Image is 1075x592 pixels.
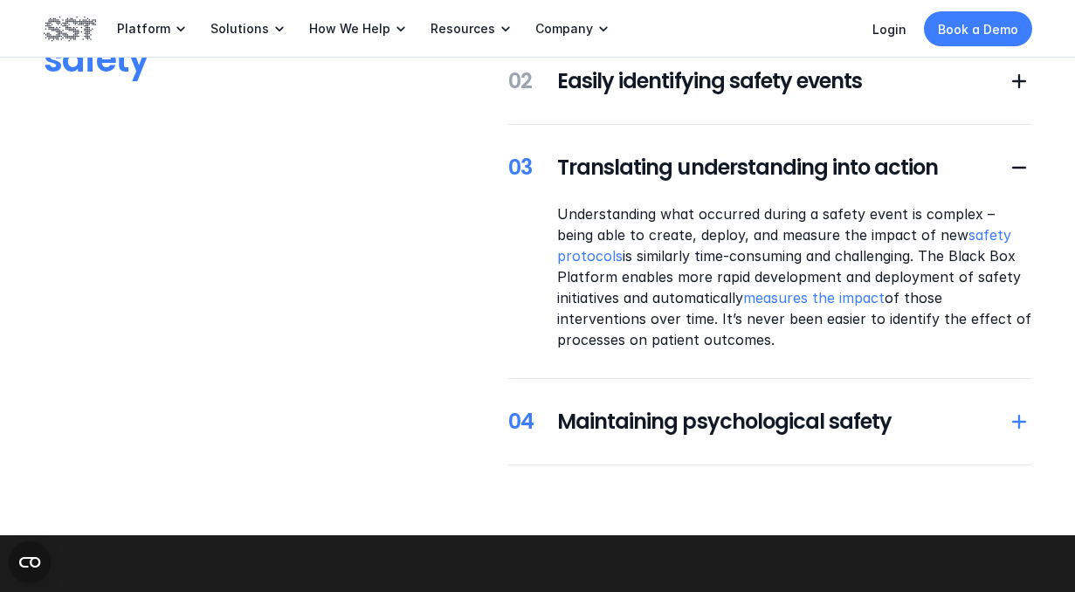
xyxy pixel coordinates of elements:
a: Book a Demo [924,11,1032,46]
h5: Translating understanding into action [557,153,1007,182]
h5: 02 [508,66,536,96]
button: Open CMP widget [9,541,51,583]
h5: Easily identifying safety events [557,66,1007,96]
div: Domain Overview [66,103,156,114]
div: Domain: [DOMAIN_NAME] [45,45,192,59]
h5: Maintaining psychological safety [557,407,1007,437]
p: Platform [117,21,170,37]
h5: 04 [508,407,536,437]
p: Solutions [210,21,269,37]
a: measures the impact [743,289,885,306]
img: tab_domain_overview_orange.svg [47,101,61,115]
p: Resources [431,21,495,37]
p: How We Help [309,21,390,37]
h5: 03 [508,153,536,182]
p: Understanding what occurred during a safety event is complex – being able to create, deploy, and ... [557,203,1031,350]
img: logo_orange.svg [28,28,42,42]
a: safety protocols [557,226,1016,265]
img: SST logo [44,14,96,44]
p: Company [535,21,593,37]
img: website_grey.svg [28,45,42,59]
div: Keywords by Traffic [193,103,294,114]
a: Login [872,22,906,37]
p: Book a Demo [938,20,1018,38]
div: v 4.0.25 [49,28,86,42]
img: tab_keywords_by_traffic_grey.svg [174,101,188,115]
